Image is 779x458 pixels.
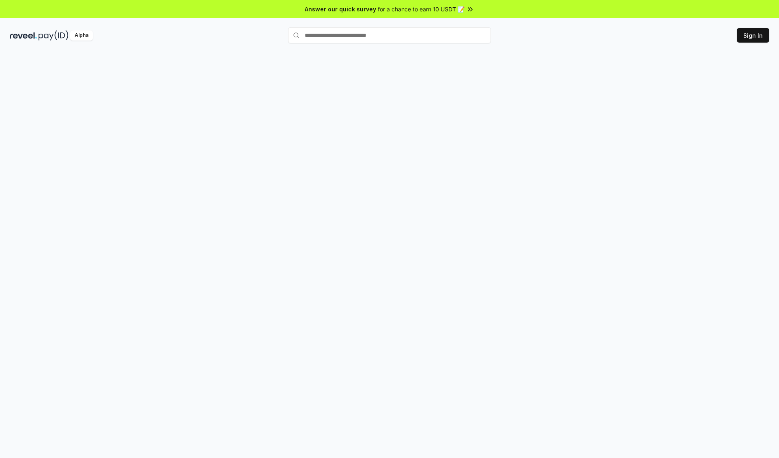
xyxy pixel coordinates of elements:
span: Answer our quick survey [305,5,376,13]
img: reveel_dark [10,30,37,41]
img: pay_id [39,30,69,41]
span: for a chance to earn 10 USDT 📝 [378,5,465,13]
div: Alpha [70,30,93,41]
button: Sign In [737,28,769,43]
